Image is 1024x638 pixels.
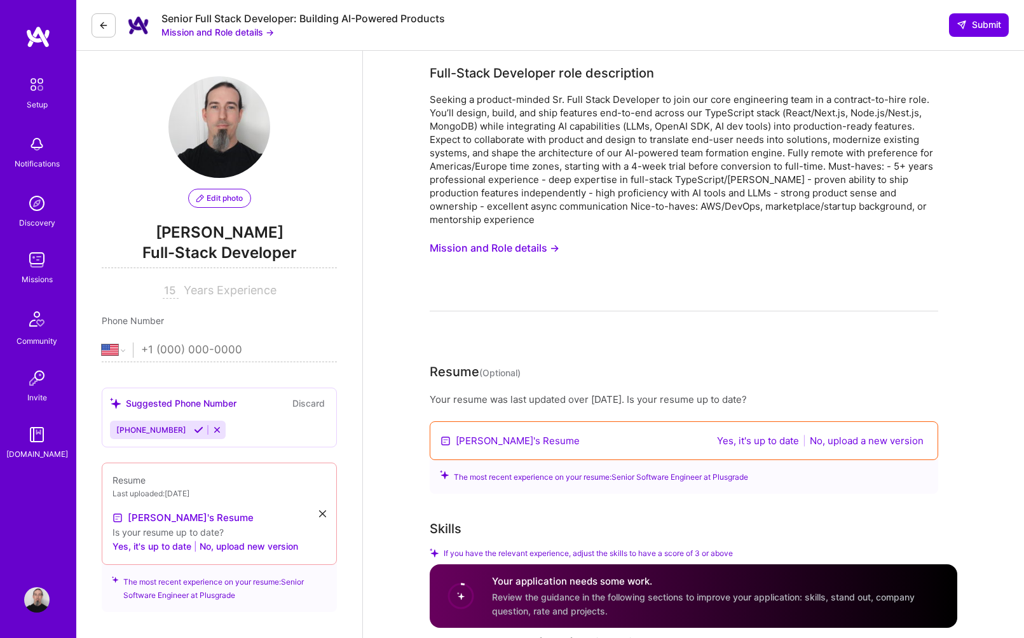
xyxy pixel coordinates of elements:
button: Yes, it's up to date [113,539,191,554]
img: Resume [440,436,451,446]
div: The most recent experience on your resume: Senior Software Engineer at Plusgrade [430,455,938,494]
div: Is your resume up to date? [113,526,326,539]
i: icon SuggestedTeams [112,575,118,584]
img: logo [25,25,51,48]
button: Edit photo [188,189,251,208]
i: icon PencilPurple [196,194,204,202]
button: No, upload a new version [806,433,927,448]
a: [PERSON_NAME]'s Resume [456,434,580,447]
img: Resume [113,513,123,523]
img: User Avatar [168,76,270,178]
span: | [194,540,197,553]
button: Mission and Role details → [161,25,274,39]
a: [PERSON_NAME]'s Resume [113,510,254,526]
div: Community [17,334,57,348]
div: Invite [27,391,47,404]
div: Last uploaded: [DATE] [113,487,326,500]
button: Submit [949,13,1009,36]
img: discovery [24,191,50,216]
span: Review the guidance in the following sections to improve your application: skills, stand out, com... [492,592,915,616]
button: Mission and Role details → [430,236,559,260]
i: icon SuggestedTeams [440,470,449,479]
i: Check [430,548,439,557]
img: User Avatar [24,587,50,613]
span: Full-Stack Developer [102,242,337,268]
button: Yes, it's up to date [713,433,803,448]
span: Submit [957,18,1001,31]
input: XX [163,283,179,299]
div: Full-Stack Developer role description [430,64,654,83]
i: icon SuggestedTeams [110,398,121,409]
div: Setup [27,98,48,111]
div: Notifications [15,157,60,170]
button: No, upload new version [200,539,298,554]
div: [DOMAIN_NAME] [6,447,68,461]
span: Phone Number [102,315,164,326]
div: Senior Full Stack Developer: Building AI-Powered Products [161,12,445,25]
span: Resume [113,475,146,485]
div: Your resume was last updated over [DATE]. Is your resume up to date? [430,393,938,406]
div: Seeking a product-minded Sr. Full Stack Developer to join our core engineering team in a contract... [430,93,938,226]
img: setup [24,71,50,98]
i: Accept [194,425,203,435]
div: Skills [430,519,461,538]
div: Discovery [19,216,55,229]
span: | [803,435,806,447]
img: Invite [24,365,50,391]
img: teamwork [24,247,50,273]
img: Community [22,304,52,334]
input: +1 (000) 000-0000 [141,332,337,369]
i: icon Close [319,510,326,517]
button: Discard [289,396,329,411]
div: Missions [22,273,53,286]
span: Edit photo [196,193,243,204]
i: Reject [212,425,222,435]
span: If you have the relevant experience, adjust the skills to have a score of 3 or above [444,548,733,558]
img: guide book [24,422,50,447]
a: User Avatar [21,587,53,613]
img: bell [24,132,50,157]
i: icon SendLight [957,20,967,30]
h4: Your application needs some work. [492,575,942,588]
span: [PHONE_NUMBER] [116,425,186,435]
div: Resume [430,362,521,383]
img: Company Logo [126,13,151,38]
div: Suggested Phone Number [110,397,236,410]
span: (Optional) [479,367,521,378]
span: [PERSON_NAME] [102,223,337,242]
i: icon LeftArrowDark [99,20,109,31]
span: Years Experience [184,283,276,297]
div: The most recent experience on your resume: Senior Software Engineer at Plusgrade [102,557,337,612]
